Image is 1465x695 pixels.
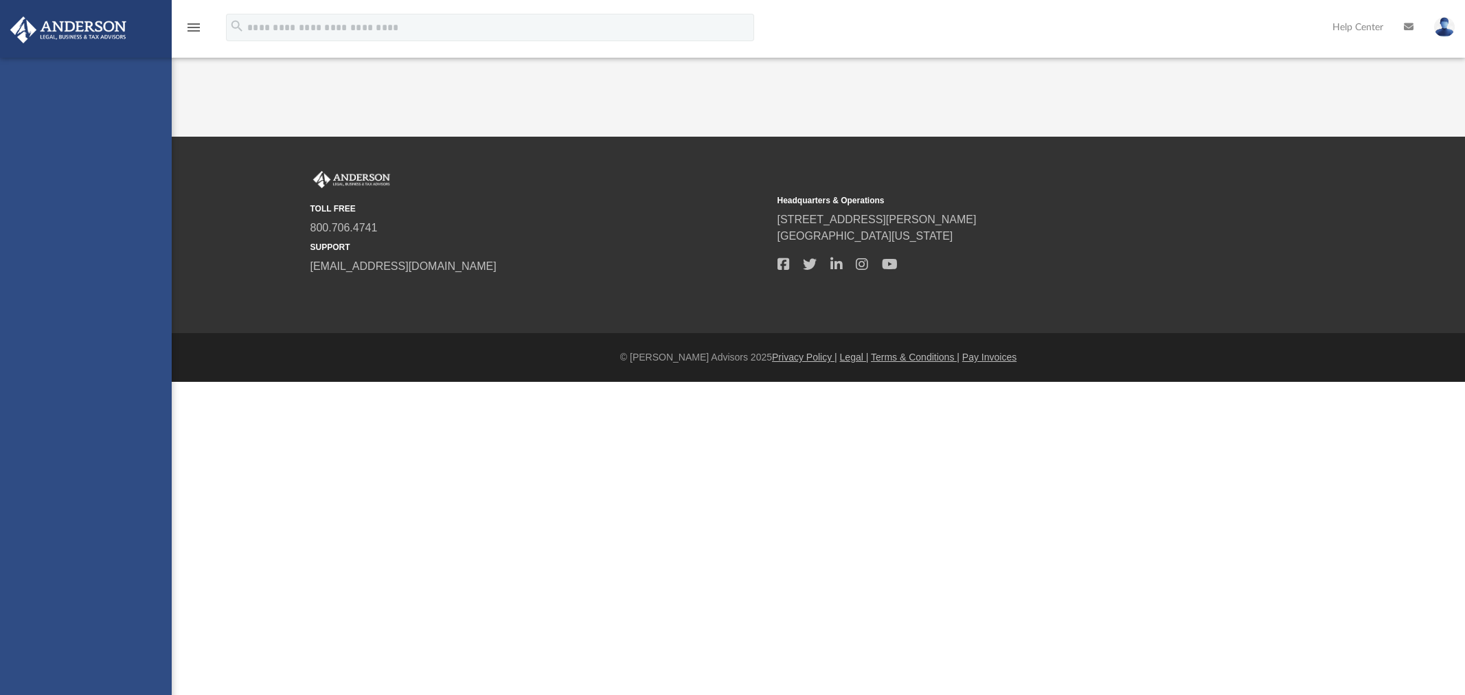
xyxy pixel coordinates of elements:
a: [EMAIL_ADDRESS][DOMAIN_NAME] [310,260,497,272]
a: [STREET_ADDRESS][PERSON_NAME] [777,214,977,225]
i: search [229,19,245,34]
a: Terms & Conditions | [871,352,959,363]
img: Anderson Advisors Platinum Portal [6,16,130,43]
a: Legal | [840,352,869,363]
a: Pay Invoices [962,352,1017,363]
a: menu [185,26,202,36]
a: [GEOGRAPHIC_DATA][US_STATE] [777,230,953,242]
small: SUPPORT [310,241,768,253]
a: Privacy Policy | [772,352,837,363]
div: © [PERSON_NAME] Advisors 2025 [172,350,1465,365]
img: User Pic [1434,17,1455,37]
small: Headquarters & Operations [777,194,1235,207]
img: Anderson Advisors Platinum Portal [310,171,393,189]
i: menu [185,19,202,36]
a: 800.706.4741 [310,222,378,233]
small: TOLL FREE [310,203,768,215]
